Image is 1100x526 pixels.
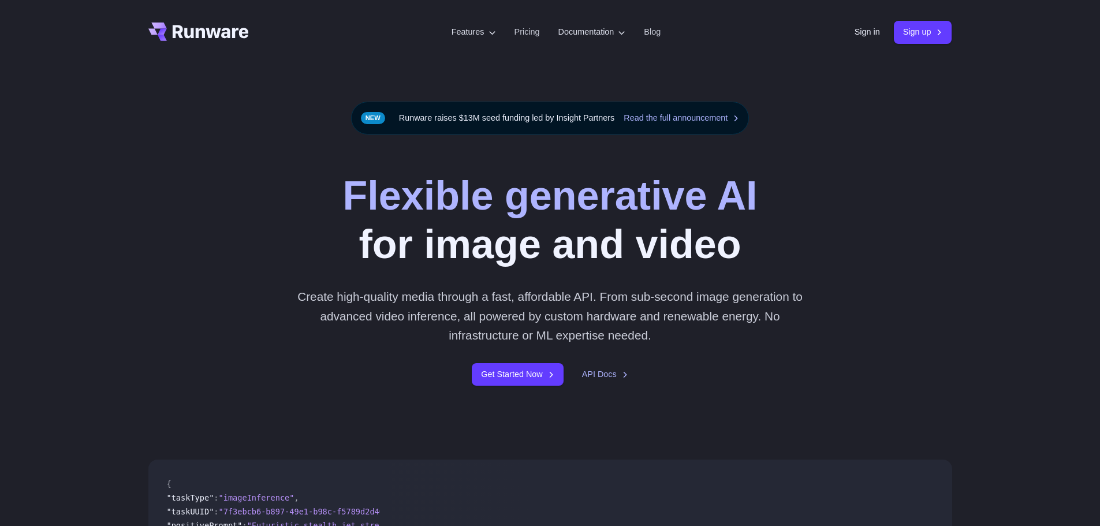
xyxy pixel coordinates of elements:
a: Blog [644,25,661,39]
a: Sign up [894,21,952,43]
a: Get Started Now [472,363,563,386]
a: API Docs [582,368,628,381]
label: Features [452,25,496,39]
a: Sign in [855,25,880,39]
div: Runware raises $13M seed funding led by Insight Partners [351,102,750,135]
h1: for image and video [342,171,757,268]
span: { [167,479,171,488]
a: Pricing [514,25,540,39]
span: "imageInference" [219,493,294,502]
label: Documentation [558,25,626,39]
strong: Flexible generative AI [342,173,757,218]
span: "taskUUID" [167,507,214,516]
span: "7f3ebcb6-b897-49e1-b98c-f5789d2d40d7" [219,507,398,516]
span: : [214,507,218,516]
span: , [294,493,299,502]
a: Go to / [148,23,249,41]
span: : [214,493,218,502]
p: Create high-quality media through a fast, affordable API. From sub-second image generation to adv... [293,287,807,345]
span: "taskType" [167,493,214,502]
a: Read the full announcement [624,111,739,125]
